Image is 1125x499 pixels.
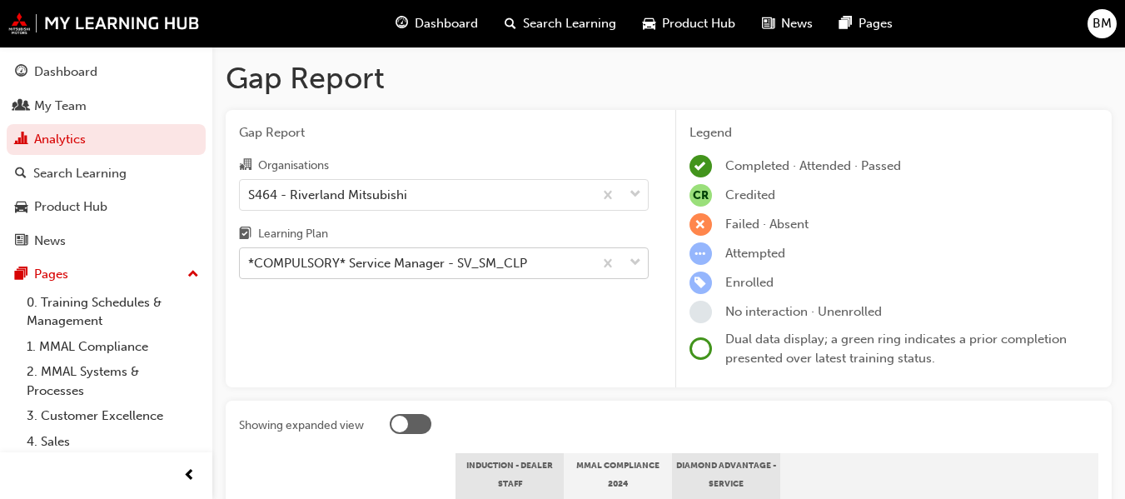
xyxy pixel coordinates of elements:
span: down-icon [630,184,641,206]
div: Search Learning [33,164,127,183]
span: learningRecordVerb_ENROLL-icon [689,272,712,294]
span: Enrolled [725,275,774,290]
span: Search Learning [523,14,616,33]
a: 2. MMAL Systems & Processes [20,359,206,403]
span: Product Hub [662,14,735,33]
span: Dashboard [415,14,478,33]
div: Legend [689,123,1098,142]
button: DashboardMy TeamAnalyticsSearch LearningProduct HubNews [7,53,206,259]
a: news-iconNews [749,7,826,41]
a: search-iconSearch Learning [491,7,630,41]
div: MMAL Compliance 2024 [564,453,672,495]
span: news-icon [762,13,774,34]
span: No interaction · Unenrolled [725,304,882,319]
span: search-icon [15,167,27,182]
span: guage-icon [15,65,27,80]
span: null-icon [689,184,712,207]
a: 0. Training Schedules & Management [20,290,206,334]
span: BM [1093,14,1112,33]
span: car-icon [643,13,655,34]
a: car-iconProduct Hub [630,7,749,41]
span: Dual data display; a green ring indicates a prior completion presented over latest training status. [725,332,1067,366]
span: pages-icon [839,13,852,34]
div: Pages [34,265,68,284]
div: Learning Plan [258,226,328,242]
button: Pages [7,259,206,290]
a: Dashboard [7,57,206,87]
span: pages-icon [15,267,27,282]
span: learningRecordVerb_NONE-icon [689,301,712,323]
h1: Gap Report [226,60,1112,97]
span: learningRecordVerb_ATTEMPT-icon [689,242,712,265]
div: News [34,232,66,251]
span: Pages [859,14,893,33]
a: 3. Customer Excellence [20,403,206,429]
a: 4. Sales [20,429,206,455]
span: Gap Report [239,123,649,142]
span: News [781,14,813,33]
span: Failed · Absent [725,217,809,232]
div: Product Hub [34,197,107,217]
span: learningRecordVerb_COMPLETE-icon [689,155,712,177]
a: Search Learning [7,158,206,189]
div: *COMPULSORY* Service Manager - SV_SM_CLP [248,254,527,273]
img: mmal [8,12,200,34]
div: Diamond Advantage - Service [672,453,780,495]
span: learningplan-icon [239,227,251,242]
span: car-icon [15,200,27,215]
span: people-icon [15,99,27,114]
div: Dashboard [34,62,97,82]
div: S464 - Riverland Mitsubishi [248,185,407,204]
span: Attempted [725,246,785,261]
span: organisation-icon [239,158,251,173]
div: My Team [34,97,87,116]
a: 1. MMAL Compliance [20,334,206,360]
div: Organisations [258,157,329,174]
button: BM [1088,9,1117,38]
span: search-icon [505,13,516,34]
a: Analytics [7,124,206,155]
span: Completed · Attended · Passed [725,158,901,173]
div: Showing expanded view [239,417,364,434]
div: Induction - Dealer Staff [455,453,564,495]
a: guage-iconDashboard [382,7,491,41]
a: News [7,226,206,257]
span: up-icon [187,264,199,286]
span: learningRecordVerb_FAIL-icon [689,213,712,236]
a: Product Hub [7,192,206,222]
span: Credited [725,187,775,202]
a: My Team [7,91,206,122]
span: guage-icon [396,13,408,34]
span: prev-icon [183,466,196,487]
span: news-icon [15,234,27,249]
span: down-icon [630,252,641,274]
span: chart-icon [15,132,27,147]
a: pages-iconPages [826,7,906,41]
